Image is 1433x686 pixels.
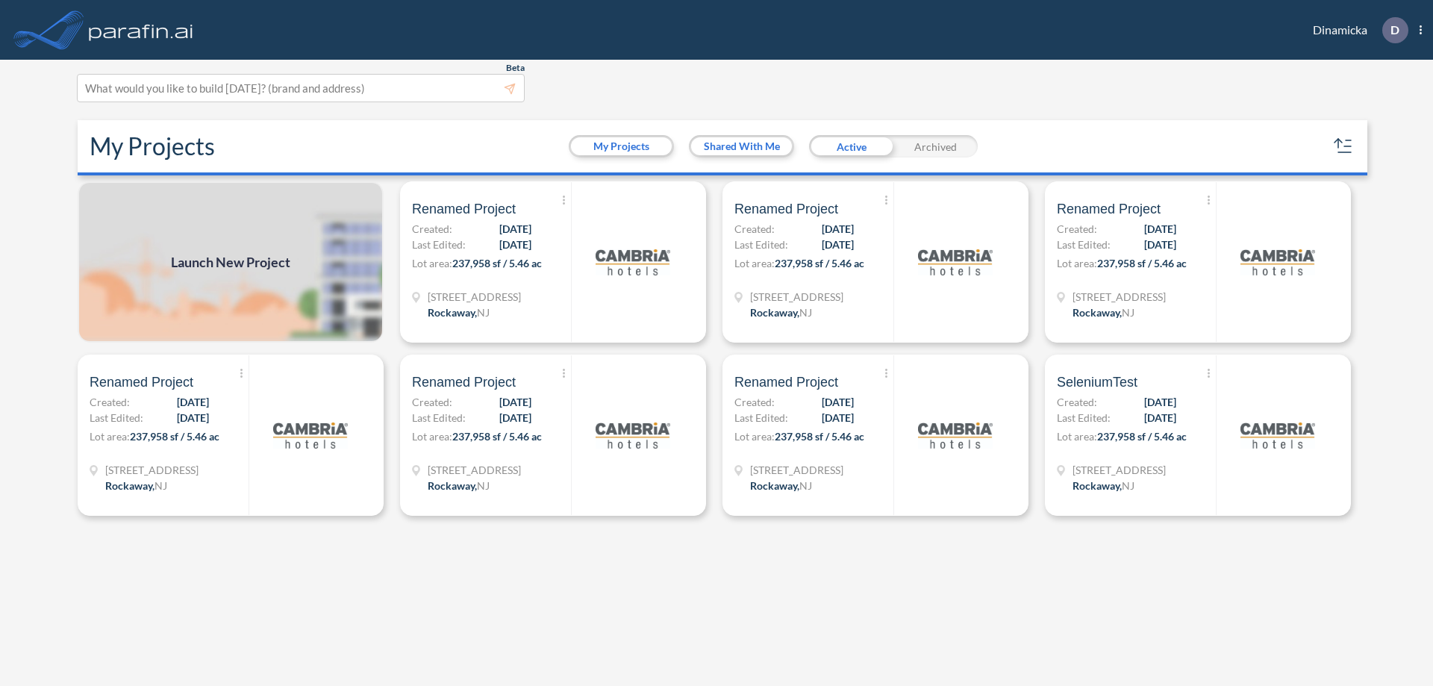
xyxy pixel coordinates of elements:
[1240,398,1315,473] img: logo
[1073,462,1166,478] span: 321 Mt Hope Ave
[734,373,838,391] span: Renamed Project
[1331,134,1355,158] button: sort
[1073,305,1134,320] div: Rockaway, NJ
[177,394,209,410] span: [DATE]
[1057,430,1097,443] span: Lot area:
[809,135,893,158] div: Active
[1390,23,1399,37] p: D
[412,410,466,425] span: Last Edited:
[1057,257,1097,269] span: Lot area:
[130,430,219,443] span: 237,958 sf / 5.46 ac
[1122,306,1134,319] span: NJ
[90,132,215,160] h2: My Projects
[1122,479,1134,492] span: NJ
[1073,478,1134,493] div: Rockaway, NJ
[105,478,167,493] div: Rockaway, NJ
[1144,394,1176,410] span: [DATE]
[1057,373,1137,391] span: SeleniumTest
[90,430,130,443] span: Lot area:
[412,430,452,443] span: Lot area:
[734,221,775,237] span: Created:
[477,306,490,319] span: NJ
[428,306,477,319] span: Rockaway ,
[1057,221,1097,237] span: Created:
[177,410,209,425] span: [DATE]
[1057,237,1111,252] span: Last Edited:
[1240,225,1315,299] img: logo
[750,306,799,319] span: Rockaway ,
[499,410,531,425] span: [DATE]
[734,237,788,252] span: Last Edited:
[734,200,838,218] span: Renamed Project
[1097,257,1187,269] span: 237,958 sf / 5.46 ac
[1057,394,1097,410] span: Created:
[822,237,854,252] span: [DATE]
[1144,237,1176,252] span: [DATE]
[750,289,843,305] span: 321 Mt Hope Ave
[428,479,477,492] span: Rockaway ,
[412,394,452,410] span: Created:
[412,221,452,237] span: Created:
[477,479,490,492] span: NJ
[154,479,167,492] span: NJ
[90,394,130,410] span: Created:
[1057,200,1161,218] span: Renamed Project
[571,137,672,155] button: My Projects
[273,398,348,473] img: logo
[412,257,452,269] span: Lot area:
[596,225,670,299] img: logo
[499,221,531,237] span: [DATE]
[1073,289,1166,305] span: 321 Mt Hope Ave
[734,430,775,443] span: Lot area:
[1073,306,1122,319] span: Rockaway ,
[412,200,516,218] span: Renamed Project
[734,410,788,425] span: Last Edited:
[691,137,792,155] button: Shared With Me
[428,478,490,493] div: Rockaway, NJ
[1073,479,1122,492] span: Rockaway ,
[90,410,143,425] span: Last Edited:
[412,237,466,252] span: Last Edited:
[734,394,775,410] span: Created:
[1057,410,1111,425] span: Last Edited:
[428,305,490,320] div: Rockaway, NJ
[428,462,521,478] span: 321 Mt Hope Ave
[499,237,531,252] span: [DATE]
[775,430,864,443] span: 237,958 sf / 5.46 ac
[506,62,525,74] span: Beta
[822,394,854,410] span: [DATE]
[452,430,542,443] span: 237,958 sf / 5.46 ac
[799,306,812,319] span: NJ
[918,225,993,299] img: logo
[750,478,812,493] div: Rockaway, NJ
[750,479,799,492] span: Rockaway ,
[171,252,290,272] span: Launch New Project
[822,221,854,237] span: [DATE]
[1290,17,1422,43] div: Dinamicka
[452,257,542,269] span: 237,958 sf / 5.46 ac
[734,257,775,269] span: Lot area:
[105,462,199,478] span: 321 Mt Hope Ave
[775,257,864,269] span: 237,958 sf / 5.46 ac
[1144,410,1176,425] span: [DATE]
[1097,430,1187,443] span: 237,958 sf / 5.46 ac
[918,398,993,473] img: logo
[90,373,193,391] span: Renamed Project
[799,479,812,492] span: NJ
[412,373,516,391] span: Renamed Project
[1144,221,1176,237] span: [DATE]
[428,289,521,305] span: 321 Mt Hope Ave
[86,15,196,45] img: logo
[750,462,843,478] span: 321 Mt Hope Ave
[105,479,154,492] span: Rockaway ,
[78,181,384,343] img: add
[596,398,670,473] img: logo
[499,394,531,410] span: [DATE]
[822,410,854,425] span: [DATE]
[893,135,978,158] div: Archived
[78,181,384,343] a: Launch New Project
[750,305,812,320] div: Rockaway, NJ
